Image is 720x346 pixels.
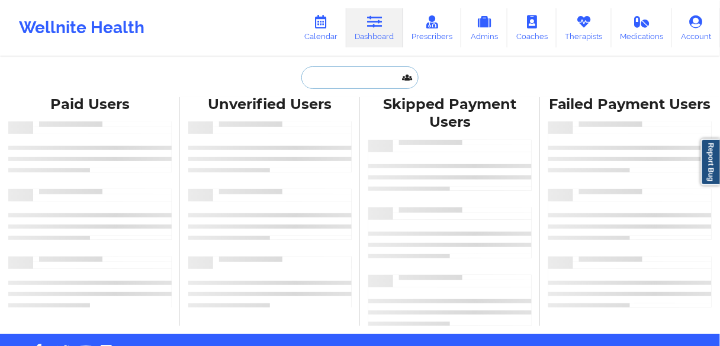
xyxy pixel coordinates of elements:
[403,8,462,47] a: Prescribers
[548,95,712,114] div: Failed Payment Users
[507,8,557,47] a: Coaches
[612,8,673,47] a: Medications
[8,95,172,114] div: Paid Users
[672,8,720,47] a: Account
[346,8,403,47] a: Dashboard
[188,95,352,114] div: Unverified Users
[295,8,346,47] a: Calendar
[461,8,507,47] a: Admins
[557,8,612,47] a: Therapists
[701,139,720,185] a: Report Bug
[368,95,532,132] div: Skipped Payment Users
